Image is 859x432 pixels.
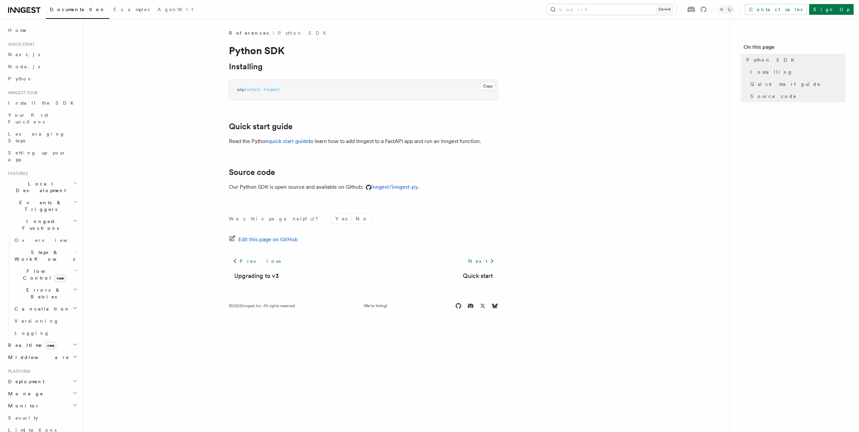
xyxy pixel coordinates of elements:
a: Quick start [463,271,493,281]
span: Realtime [5,342,56,349]
a: Next [464,255,498,267]
span: Installing [750,69,793,75]
a: Edit this page on GitHub [229,235,298,244]
span: Leveraging Steps [8,131,65,143]
span: Versioning [14,318,59,324]
button: Local Development [5,178,79,196]
span: new [55,275,66,282]
span: Inngest Functions [5,218,73,231]
button: Middleware [5,351,79,363]
span: References [229,30,269,36]
a: quick start guide [268,138,309,144]
button: Realtimenew [5,339,79,351]
a: Upgrading to v3 [234,271,279,281]
span: Edit this page on GitHub [238,235,298,244]
div: Inngest Functions [5,234,79,339]
span: Your first Functions [8,112,48,124]
span: pip [237,87,244,92]
button: Errors & Retries [12,284,79,303]
span: Quick start [5,42,35,47]
a: We're hiring! [364,303,387,309]
span: Monitor [5,402,40,409]
a: Quick start guide [229,122,293,131]
button: Cancellation [12,303,79,315]
a: Next.js [5,48,79,61]
span: Source code [750,93,797,100]
a: Install the SDK [5,97,79,109]
button: Deployment [5,375,79,388]
a: Python SDK [744,54,846,66]
a: Python [5,73,79,85]
span: inngest [263,87,280,92]
p: Our Python SDK is open source and available on Github: . [229,182,498,192]
span: Local Development [5,180,73,194]
a: Examples [109,2,153,18]
span: Middleware [5,354,69,361]
span: Security [8,415,38,421]
span: Flow Control [12,268,74,281]
span: Next.js [8,52,40,57]
a: Setting up your app [5,147,79,166]
span: Install the SDK [8,100,78,106]
button: No [352,214,372,224]
span: AgentKit [158,7,193,12]
a: Home [5,24,79,36]
span: Events & Triggers [5,199,73,213]
span: Home [8,27,27,34]
button: Search...Ctrl+K [547,4,676,15]
button: Steps & Workflows [12,246,79,265]
button: Monitor [5,400,79,412]
a: Source code [229,168,275,177]
span: Inngest tour [5,90,38,96]
p: Was this page helpful? [229,215,323,222]
button: Toggle dark mode [718,5,734,13]
h4: On this page [744,43,846,54]
span: Deployment [5,378,44,385]
span: Logging [14,330,49,336]
a: inngest/inngest-py [363,184,418,190]
a: Security [5,412,79,424]
button: Copy [480,82,496,91]
span: Errors & Retries [12,287,73,300]
a: Your first Functions [5,109,79,128]
a: Overview [12,234,79,246]
span: Node.js [8,64,40,69]
span: Python SDK [746,57,798,63]
span: Steps & Workflows [12,249,75,262]
a: Python SDK [278,30,331,36]
a: Quick start guide [748,78,846,90]
div: © 2025 Inngest Inc. All rights reserved. [229,303,296,309]
a: Contact sales [745,4,806,15]
a: AgentKit [153,2,197,18]
a: Logging [12,327,79,339]
span: Features [5,171,28,176]
a: Previous [229,255,284,267]
span: Manage [5,390,43,397]
a: Documentation [46,2,109,19]
span: Examples [113,7,149,12]
button: Events & Triggers [5,196,79,215]
a: Versioning [12,315,79,327]
a: Leveraging Steps [5,128,79,147]
a: Source code [748,90,846,102]
button: Manage [5,388,79,400]
span: Platform [5,369,30,374]
button: Flow Controlnew [12,265,79,284]
span: Setting up your app [8,150,66,162]
span: Quick start guide [750,81,821,87]
span: install [244,87,261,92]
button: Yes [331,214,351,224]
span: Documentation [50,7,105,12]
kbd: Ctrl+K [657,6,672,13]
span: Overview [14,238,84,243]
p: Read the Python to learn how to add Inngest to a FastAPI app and run an Inngest function. [229,137,498,146]
a: Installing [748,66,846,78]
span: new [45,342,56,349]
a: Installing [229,62,263,71]
span: Python [8,76,33,81]
h1: Python SDK [229,44,498,57]
a: Sign Up [809,4,854,15]
button: Inngest Functions [5,215,79,234]
span: Cancellation [12,305,70,312]
a: Node.js [5,61,79,73]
